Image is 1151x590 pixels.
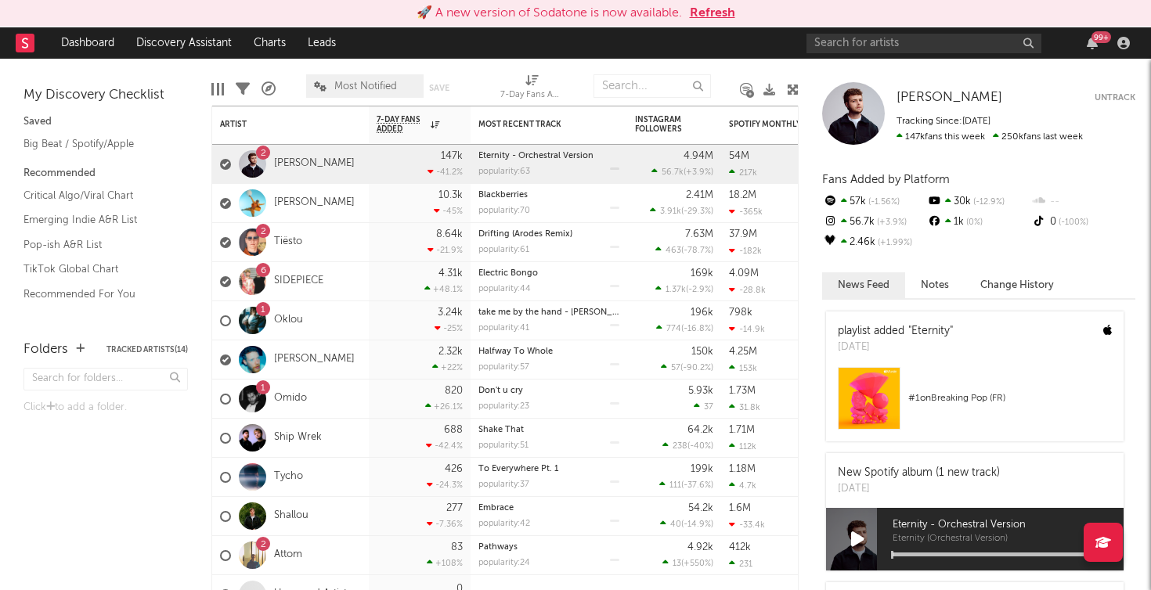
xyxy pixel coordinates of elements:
[426,441,463,451] div: -42.4 %
[729,425,755,435] div: 1.71M
[444,425,463,435] div: 688
[334,81,397,92] span: Most Notified
[478,269,538,278] a: Electric Bongo
[687,425,713,435] div: 64.2k
[926,192,1030,212] div: 30k
[478,426,619,434] div: Shake That
[23,86,188,105] div: My Discovery Checklist
[23,286,172,303] a: Recommended For You
[659,480,713,490] div: ( )
[429,84,449,92] button: Save
[478,308,664,317] a: take me by the hand - [PERSON_NAME] remix
[908,389,1112,408] div: # 1 on Breaking Pop (FR)
[662,441,713,451] div: ( )
[650,206,713,216] div: ( )
[691,308,713,318] div: 196k
[23,211,172,228] a: Emerging Indie A&R List
[500,67,563,112] div: 7-Day Fans Added (7-Day Fans Added)
[822,174,950,185] span: Fans Added by Platform
[729,285,766,295] div: -28.8k
[23,187,172,204] a: Critical Algo/Viral Chart
[478,152,594,160] a: Eternity - Orchestral Version
[838,465,1000,481] div: New Spotify album (1 new track)
[274,275,323,288] a: SIDEPIECE
[666,325,681,333] span: 774
[50,27,125,59] a: Dashboard
[684,151,713,161] div: 4.94M
[684,246,711,255] span: -78.7 %
[438,268,463,279] div: 4.31k
[1056,218,1088,227] span: -100 %
[23,113,188,131] div: Saved
[478,152,619,160] div: Eternity - Orchestral Version
[687,542,713,552] div: 4.92k
[274,431,322,444] a: Ship Wrek
[838,340,953,355] div: [DATE]
[729,167,757,178] div: 217k
[1031,192,1135,212] div: --
[478,426,524,434] a: Shake That
[438,347,463,357] div: 2.32k
[594,74,711,98] input: Search...
[655,245,713,255] div: ( )
[684,520,711,529] span: -14.9 %
[1031,212,1135,232] div: 0
[729,120,846,129] div: Spotify Monthly Listeners
[478,559,530,567] div: popularity: 24
[729,386,756,396] div: 1.73M
[106,346,188,354] button: Tracked Artists(14)
[478,246,529,254] div: popularity: 61
[478,207,530,215] div: popularity: 70
[446,503,463,513] div: 277
[651,167,713,177] div: ( )
[729,308,752,318] div: 798k
[478,308,619,317] div: take me by the hand - Aaron Hibell remix
[23,135,172,153] a: Big Beat / Spotify/Apple
[220,120,337,129] div: Artist
[478,269,619,278] div: Electric Bongo
[451,542,463,552] div: 83
[875,239,912,247] span: +1.99 %
[435,323,463,333] div: -25 %
[635,115,690,134] div: Instagram Followers
[377,115,427,134] span: 7-Day Fans Added
[965,272,1070,298] button: Change History
[897,90,1002,106] a: [PERSON_NAME]
[683,364,711,372] span: -90.2 %
[428,167,463,177] div: -41.2 %
[445,464,463,474] div: 426
[661,362,713,372] div: ( )
[729,229,757,239] div: 37.9M
[478,441,529,450] div: popularity: 51
[875,218,907,227] span: +3.9 %
[822,232,926,253] div: 2.46k
[478,402,529,411] div: popularity: 23
[704,403,713,412] span: 37
[729,542,751,552] div: 412k
[666,286,686,294] span: 1.37k
[806,34,1041,53] input: Search for artists
[478,347,619,356] div: Halfway To Whole
[729,347,757,357] div: 4.25M
[478,285,531,293] div: popularity: 44
[274,157,355,171] a: [PERSON_NAME]
[478,191,528,200] a: Blackberries
[729,402,760,412] div: 31.8k
[673,442,687,451] span: 238
[685,229,713,239] div: 7.63M
[688,503,713,513] div: 54.2k
[274,353,355,366] a: [PERSON_NAME]
[684,207,711,216] span: -29.3 %
[478,520,530,528] div: popularity: 42
[478,480,529,489] div: popularity: 37
[436,229,463,239] div: 8.64k
[438,190,463,200] div: 10.3k
[971,198,1005,207] span: -12.9 %
[274,196,355,210] a: [PERSON_NAME]
[926,212,1030,232] div: 1k
[729,441,756,451] div: 112k
[1087,37,1098,49] button: 99+
[478,120,596,129] div: Most Recent Track
[897,132,1083,142] span: 250k fans last week
[670,520,681,529] span: 40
